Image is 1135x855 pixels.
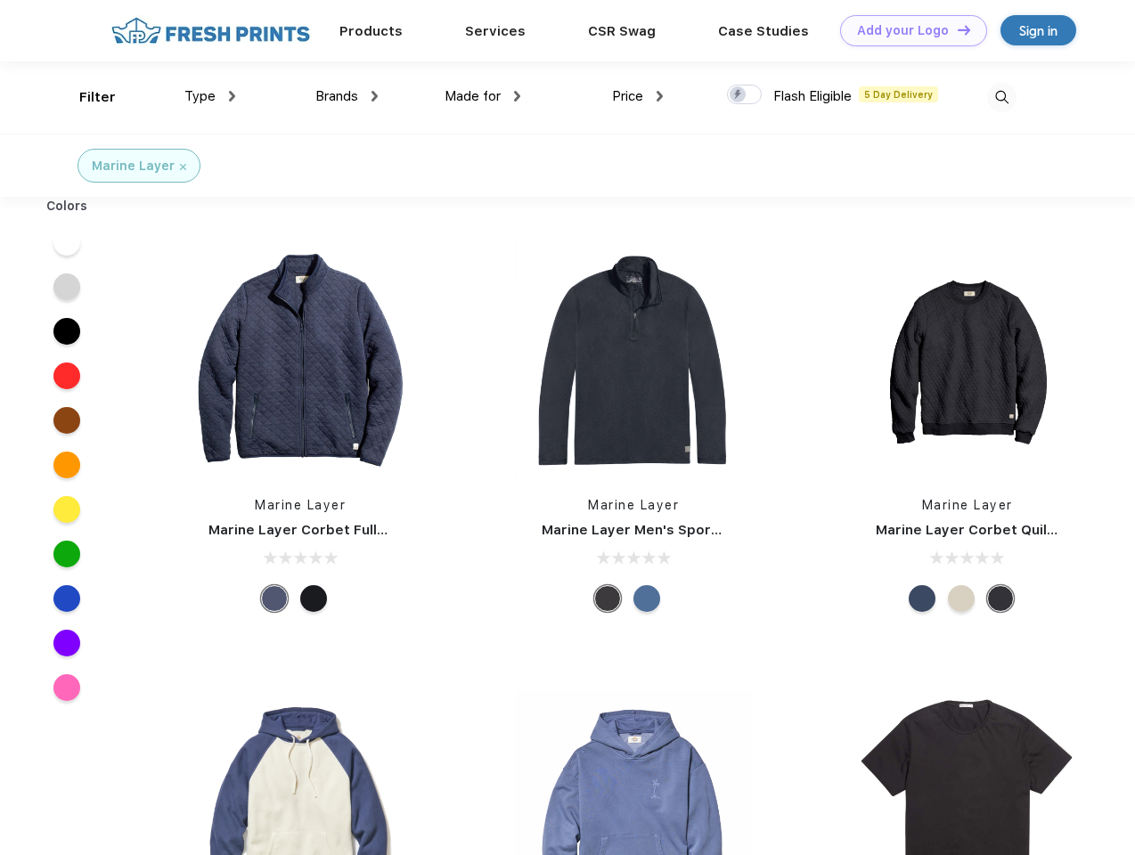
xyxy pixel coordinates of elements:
div: Colors [33,197,102,216]
div: Deep Denim [633,585,660,612]
img: func=resize&h=266 [182,241,419,478]
span: Price [612,88,643,104]
div: Black [300,585,327,612]
span: 5 Day Delivery [859,86,938,102]
span: Made for [445,88,501,104]
a: Sign in [1000,15,1076,45]
img: dropdown.png [229,91,235,102]
img: func=resize&h=266 [515,241,752,478]
img: fo%20logo%202.webp [106,15,315,46]
div: Filter [79,87,116,108]
a: Marine Layer Corbet Full-Zip Jacket [208,522,455,538]
a: CSR Swag [588,23,656,39]
a: Marine Layer [588,498,679,512]
img: dropdown.png [657,91,663,102]
div: Navy Heather [909,585,935,612]
div: Navy [261,585,288,612]
a: Marine Layer [922,498,1013,512]
div: Charcoal [987,585,1014,612]
img: desktop_search.svg [987,83,1017,112]
div: Charcoal [594,585,621,612]
img: func=resize&h=266 [849,241,1086,478]
span: Type [184,88,216,104]
div: Marine Layer [92,157,175,175]
a: Products [339,23,403,39]
div: Oat Heather [948,585,975,612]
span: Flash Eligible [773,88,852,104]
img: filter_cancel.svg [180,164,186,170]
span: Brands [315,88,358,104]
img: DT [958,25,970,35]
a: Marine Layer [255,498,346,512]
div: Add your Logo [857,23,949,38]
img: dropdown.png [372,91,378,102]
img: dropdown.png [514,91,520,102]
div: Sign in [1019,20,1057,41]
a: Marine Layer Men's Sport Quarter Zip [542,522,800,538]
a: Services [465,23,526,39]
